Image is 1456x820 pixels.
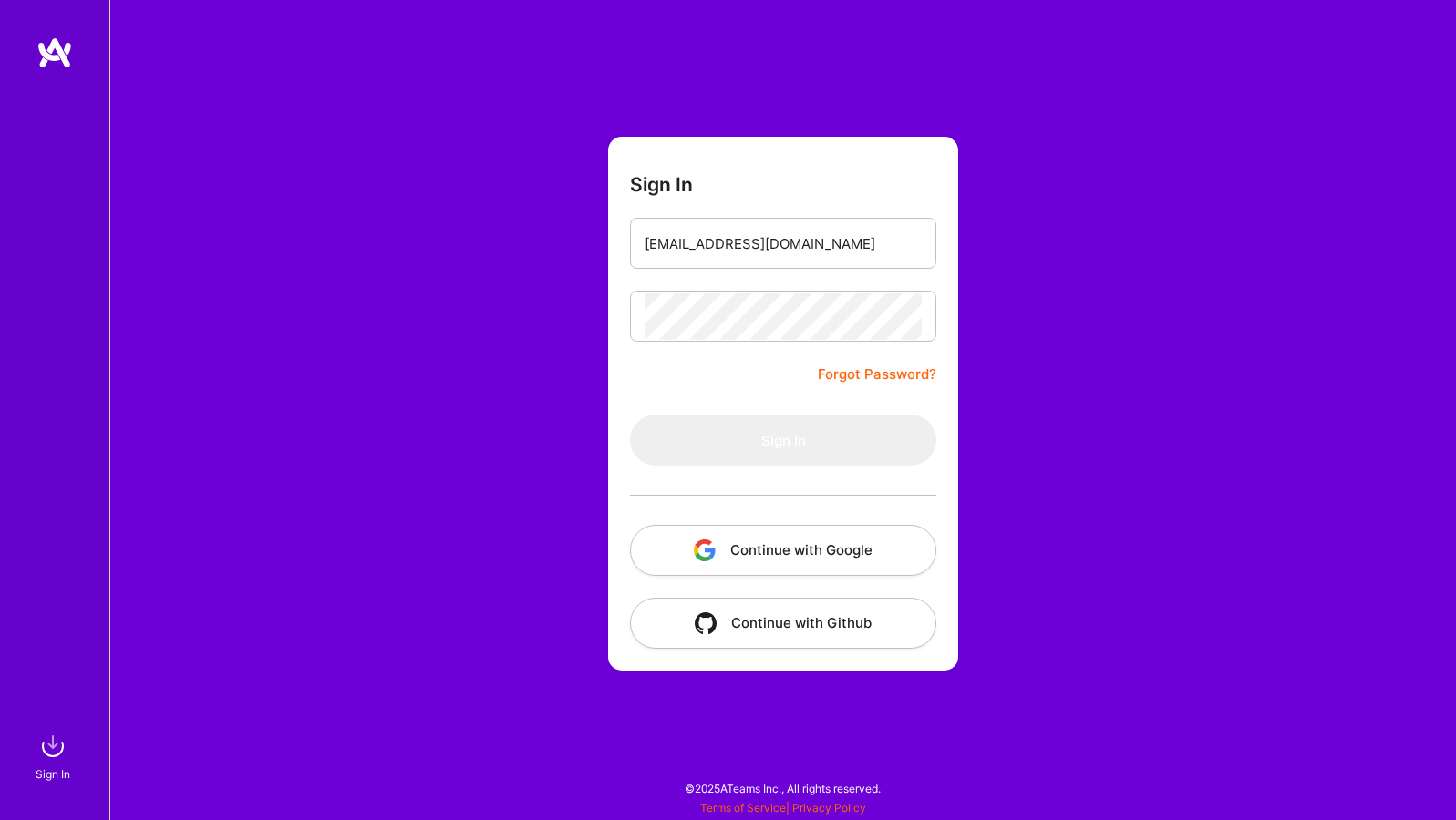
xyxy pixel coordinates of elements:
[700,801,786,815] a: Terms of Service
[630,173,693,196] h3: Sign In
[630,525,936,576] button: Continue with Google
[36,36,73,69] img: logo
[630,598,936,649] button: Continue with Github
[35,728,71,764] img: sign in
[818,364,936,385] a: Forgot Password?
[792,801,866,815] a: Privacy Policy
[630,415,936,466] button: Sign In
[36,764,70,784] div: Sign In
[695,612,717,634] img: icon
[38,728,71,784] a: sign inSign In
[645,220,922,267] input: Email...
[694,539,716,561] img: icon
[109,765,1456,811] div: © 2025 ATeams Inc., All rights reserved.
[700,801,866,815] span: |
